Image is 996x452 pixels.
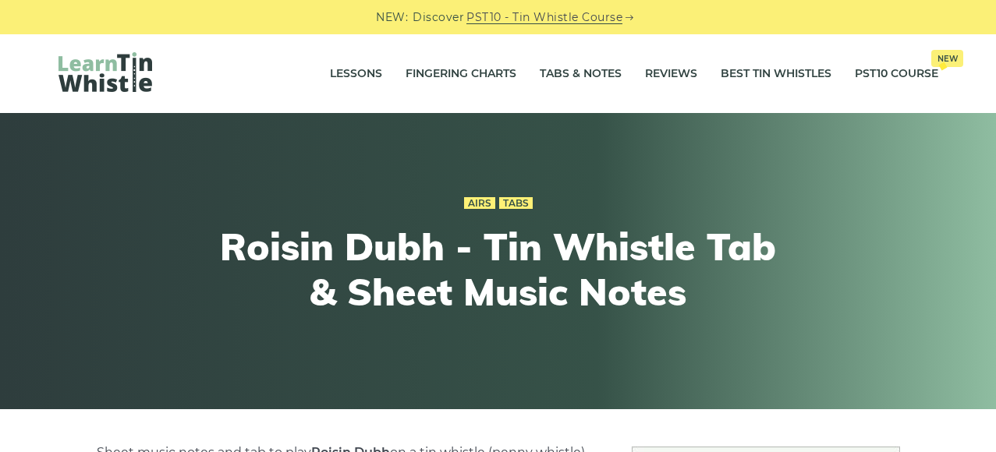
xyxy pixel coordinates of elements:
[406,55,516,94] a: Fingering Charts
[464,197,495,210] a: Airs
[540,55,622,94] a: Tabs & Notes
[721,55,831,94] a: Best Tin Whistles
[211,224,785,314] h1: Roisin Dubh - Tin Whistle Tab & Sheet Music Notes
[645,55,697,94] a: Reviews
[330,55,382,94] a: Lessons
[499,197,533,210] a: Tabs
[855,55,938,94] a: PST10 CourseNew
[931,50,963,67] span: New
[58,52,152,92] img: LearnTinWhistle.com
